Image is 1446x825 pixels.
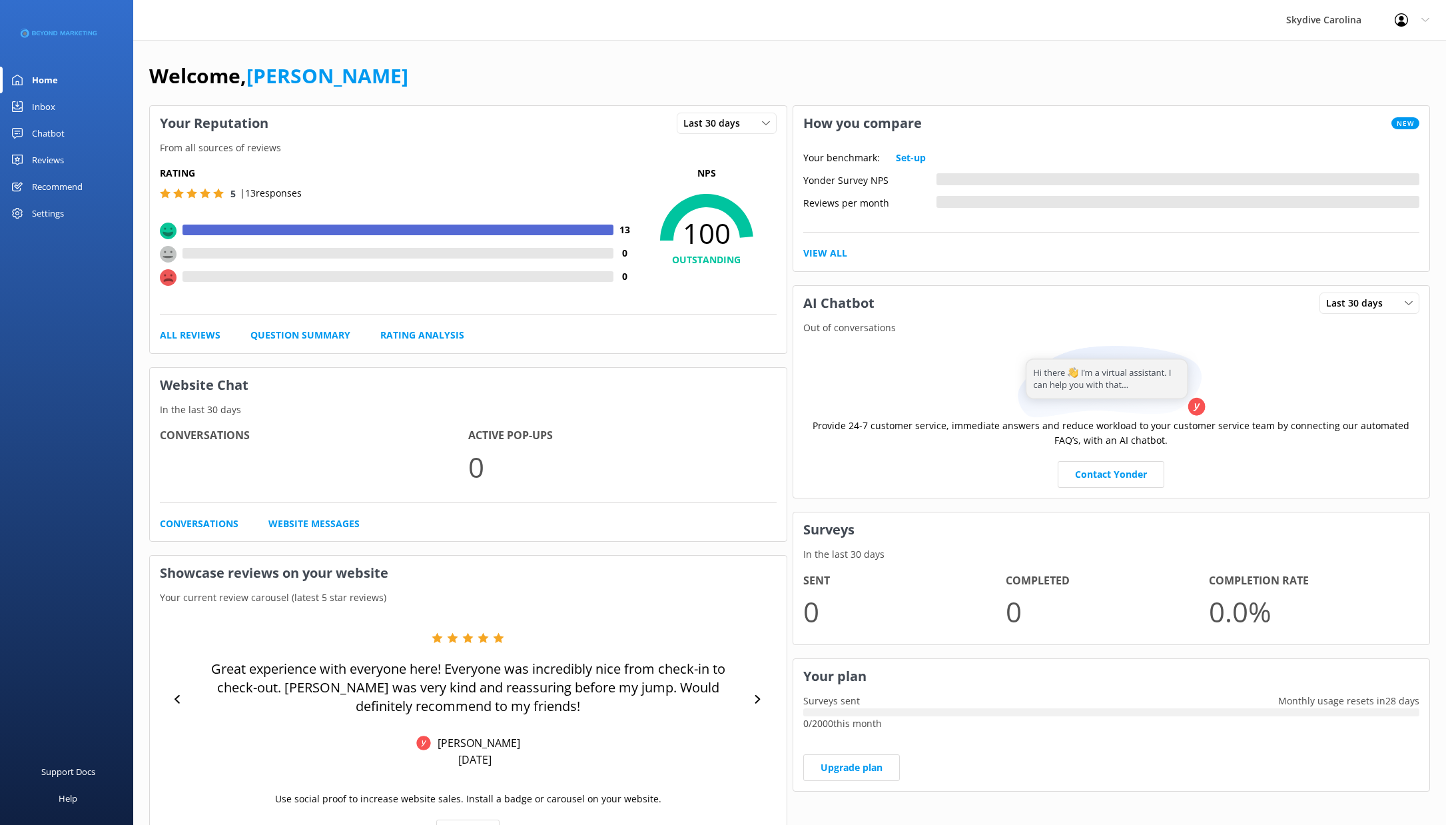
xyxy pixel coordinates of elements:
[613,246,637,261] h4: 0
[230,187,236,200] span: 5
[246,62,408,89] a: [PERSON_NAME]
[32,93,55,120] div: Inbox
[416,736,431,750] img: Yonder
[190,660,745,716] p: Great experience with everyone here! Everyone was incredibly nice from check-in to check-out. [PE...
[32,200,64,227] div: Settings
[803,418,1420,448] p: Provide 24-7 customer service, immediate answers and reduce workload to your customer service tea...
[160,516,238,531] a: Conversations
[458,752,492,767] p: [DATE]
[803,246,847,261] a: View All
[613,223,637,237] h4: 13
[268,516,360,531] a: Website Messages
[803,572,1006,590] h4: Sent
[32,120,65,147] div: Chatbot
[275,792,661,806] p: Use social proof to increase website sales. Install a badge or carousel on your website.
[150,590,787,605] p: Your current review carousel (latest 5 star reviews)
[793,547,1430,562] p: In the last 30 days
[380,328,464,343] a: Rating Analysis
[793,321,1430,335] p: Out of conversations
[1391,117,1419,129] span: New
[150,141,787,155] p: From all sources of reviews
[1326,296,1391,311] span: Last 30 days
[793,659,1430,694] h3: Your plan
[793,512,1430,547] h3: Surveys
[160,166,637,181] h5: Rating
[160,427,468,444] h4: Conversations
[150,368,787,403] h3: Website Chat
[683,116,748,131] span: Last 30 days
[20,23,97,45] img: 3-1676954853.png
[32,173,83,200] div: Recommend
[150,556,787,590] h3: Showcase reviews on your website
[431,736,520,750] p: [PERSON_NAME]
[803,151,880,165] p: Your benchmark:
[793,694,870,708] p: Surveys sent
[637,253,777,267] h4: OUTSTANDING
[32,147,64,173] div: Reviews
[160,328,220,343] a: All Reviews
[149,60,408,92] h1: Welcome,
[613,269,637,284] h4: 0
[1006,572,1209,590] h4: Completed
[803,716,1420,731] p: 0 / 2000 this month
[32,67,58,93] div: Home
[1268,694,1429,708] p: Monthly usage resets in 28 days
[150,403,787,417] p: In the last 30 days
[803,589,1006,634] p: 0
[250,328,350,343] a: Question Summary
[1209,572,1412,590] h4: Completion Rate
[1209,589,1412,634] p: 0.0 %
[803,754,900,781] a: Upgrade plan
[1006,589,1209,634] p: 0
[637,166,777,181] p: NPS
[1058,461,1164,488] a: Contact Yonder
[793,106,932,141] h3: How you compare
[468,444,777,489] p: 0
[1014,346,1208,418] img: assistant...
[803,173,936,185] div: Yonder Survey NPS
[41,758,95,785] div: Support Docs
[468,427,777,444] h4: Active Pop-ups
[59,785,77,812] div: Help
[896,151,926,165] a: Set-up
[637,217,777,250] span: 100
[793,286,885,321] h3: AI Chatbot
[150,106,278,141] h3: Your Reputation
[240,186,302,201] p: | 13 responses
[803,196,936,208] div: Reviews per month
